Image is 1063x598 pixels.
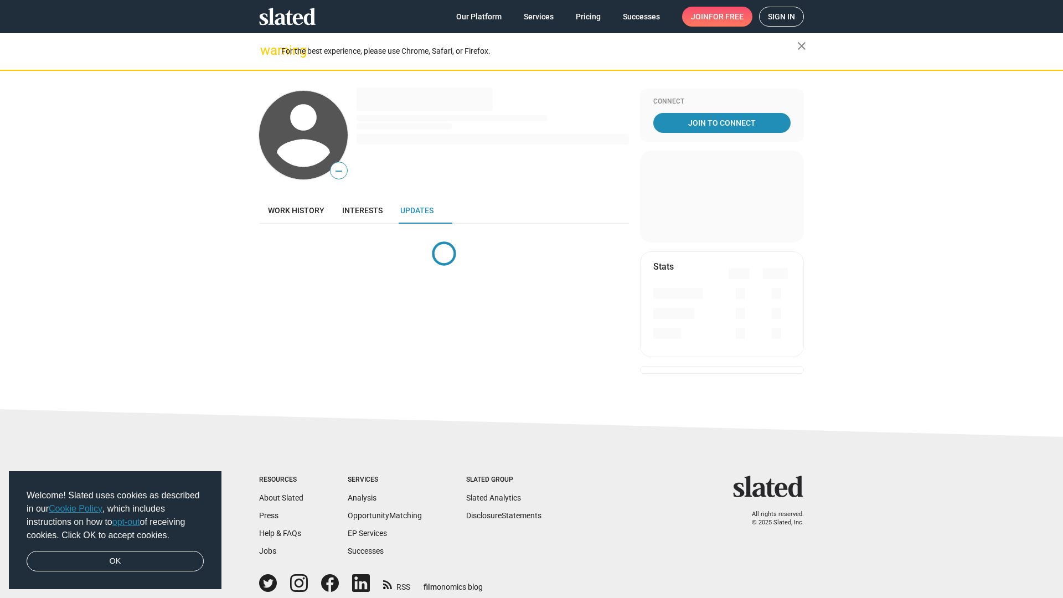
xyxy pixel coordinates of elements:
span: Join [691,7,744,27]
span: Sign in [768,7,795,26]
span: Welcome! Slated uses cookies as described in our , which includes instructions on how to of recei... [27,489,204,542]
a: Updates [391,197,442,224]
a: Help & FAQs [259,529,301,538]
a: Slated Analytics [466,493,521,502]
a: Joinfor free [682,7,752,27]
span: Updates [400,206,434,215]
a: Join To Connect [653,113,791,133]
span: Interests [342,206,383,215]
a: opt-out [112,517,140,527]
a: Successes [348,547,384,555]
span: Pricing [576,7,601,27]
a: Jobs [259,547,276,555]
a: Pricing [567,7,610,27]
a: EP Services [348,529,387,538]
a: About Slated [259,493,303,502]
div: cookieconsent [9,471,221,590]
a: Our Platform [447,7,510,27]
span: Successes [623,7,660,27]
span: — [331,164,347,178]
a: Successes [614,7,669,27]
span: Work history [268,206,324,215]
a: filmonomics blog [424,573,483,592]
a: RSS [383,575,410,592]
a: dismiss cookie message [27,551,204,572]
span: for free [709,7,744,27]
mat-card-title: Stats [653,261,674,272]
span: Our Platform [456,7,502,27]
span: Join To Connect [656,113,788,133]
div: Services [348,476,422,484]
a: OpportunityMatching [348,511,422,520]
mat-icon: warning [260,44,274,57]
a: Analysis [348,493,376,502]
a: Services [515,7,563,27]
div: Connect [653,97,791,106]
a: Interests [333,197,391,224]
div: Slated Group [466,476,541,484]
span: film [424,582,437,591]
a: Sign in [759,7,804,27]
mat-icon: close [795,39,808,53]
div: Resources [259,476,303,484]
div: For the best experience, please use Chrome, Safari, or Firefox. [281,44,797,59]
a: Cookie Policy [49,504,102,513]
span: Services [524,7,554,27]
a: Work history [259,197,333,224]
p: All rights reserved. © 2025 Slated, Inc. [740,511,804,527]
a: Press [259,511,278,520]
a: DisclosureStatements [466,511,541,520]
